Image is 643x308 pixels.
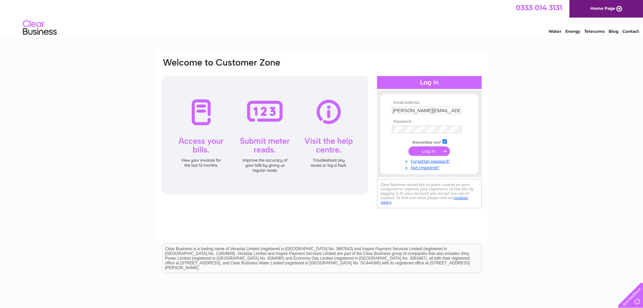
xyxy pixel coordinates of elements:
[390,138,468,145] td: Remember me?
[516,3,562,12] a: 0333 014 3131
[408,146,450,156] input: Submit
[23,18,57,38] img: logo.png
[565,29,580,34] a: Energy
[381,195,468,205] a: cookies policy
[584,29,605,34] a: Telecoms
[377,179,482,208] div: Clear Business would like to place cookies on your computer to improve your experience of the sit...
[390,100,468,105] th: Email Address:
[390,119,468,124] th: Password:
[392,158,468,164] a: Forgotten password?
[162,4,481,33] div: Clear Business is a trading name of Verastar Limited (registered in [GEOGRAPHIC_DATA] No. 3667643...
[548,29,561,34] a: Water
[622,29,639,34] a: Contact
[609,29,618,34] a: Blog
[392,164,468,170] a: Not registered?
